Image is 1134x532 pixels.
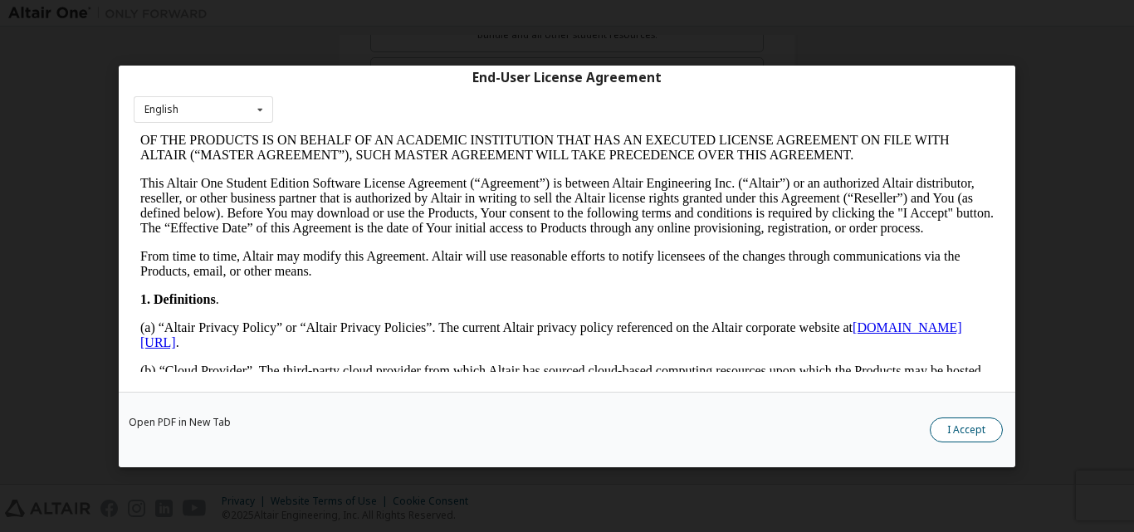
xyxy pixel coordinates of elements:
[7,188,829,217] a: [DOMAIN_NAME][URL]
[7,188,860,217] p: (a) “Altair Privacy Policy” or “Altair Privacy Policies”. The current Altair privacy policy refer...
[144,105,178,115] div: English
[7,159,17,173] strong: 1.
[129,417,231,427] a: Open PDF in New Tab
[7,116,860,146] p: From time to time, Altair may modify this Agreement. Altair will use reasonable efforts to notify...
[7,43,860,103] p: This Altair One Student Edition Software License Agreement (“Agreement”) is between Altair Engine...
[7,231,860,246] p: (b) “Cloud Provider”. The third-party cloud provider from which Altair has sourced cloud-based co...
[7,159,860,174] p: .
[134,69,1000,85] div: End-User License Agreement
[20,159,82,173] strong: Definitions
[930,417,1003,442] button: I Accept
